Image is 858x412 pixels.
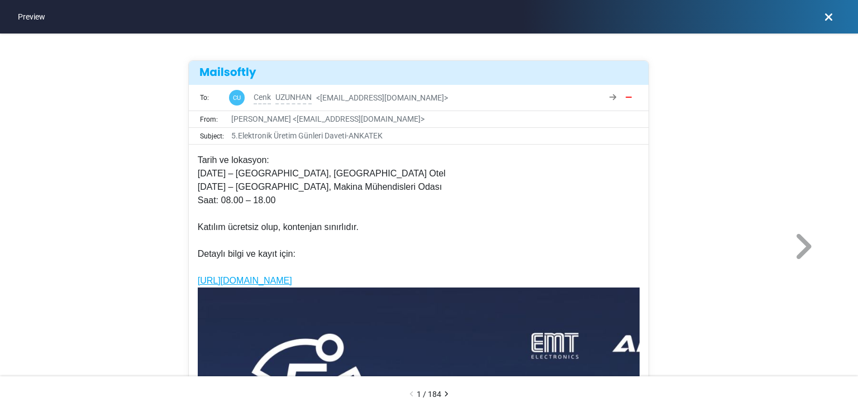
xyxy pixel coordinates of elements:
[200,131,227,141] span: Subject:
[275,92,312,104] span: UZUNHAN
[618,87,640,108] a: Remove This Contact From List
[198,195,276,205] span: Saat: 08.00 – 18.00
[198,249,295,258] span: Detaylı bilgi ve kayıt için:
[609,93,618,102] a: View Contact
[316,92,448,104] span: < [EMAIL_ADDRESS][DOMAIN_NAME] >
[198,155,269,165] span: Tarih ve lokasyon:
[198,182,442,191] span: [DATE] – [GEOGRAPHIC_DATA], Makina Mühendisleri Odası
[198,169,446,178] span: [DATE] – [GEOGRAPHIC_DATA], [GEOGRAPHIC_DATA] Otel
[198,276,292,285] a: [URL][DOMAIN_NAME]
[200,93,225,103] span: To:
[254,92,271,104] span: Cenk
[200,114,227,124] span: From:
[231,113,425,125] span: [PERSON_NAME] < [EMAIL_ADDRESS][DOMAIN_NAME] >
[414,390,444,398] span: 1 / 184
[9,2,54,32] div: Preview
[231,130,383,142] span: 5.Elektronik Üretim Günleri Daveti-ANKATEK
[229,90,245,106] span: CU
[198,222,359,232] span: Katılım ücretsiz olup, kontenjan sınırlıdır.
